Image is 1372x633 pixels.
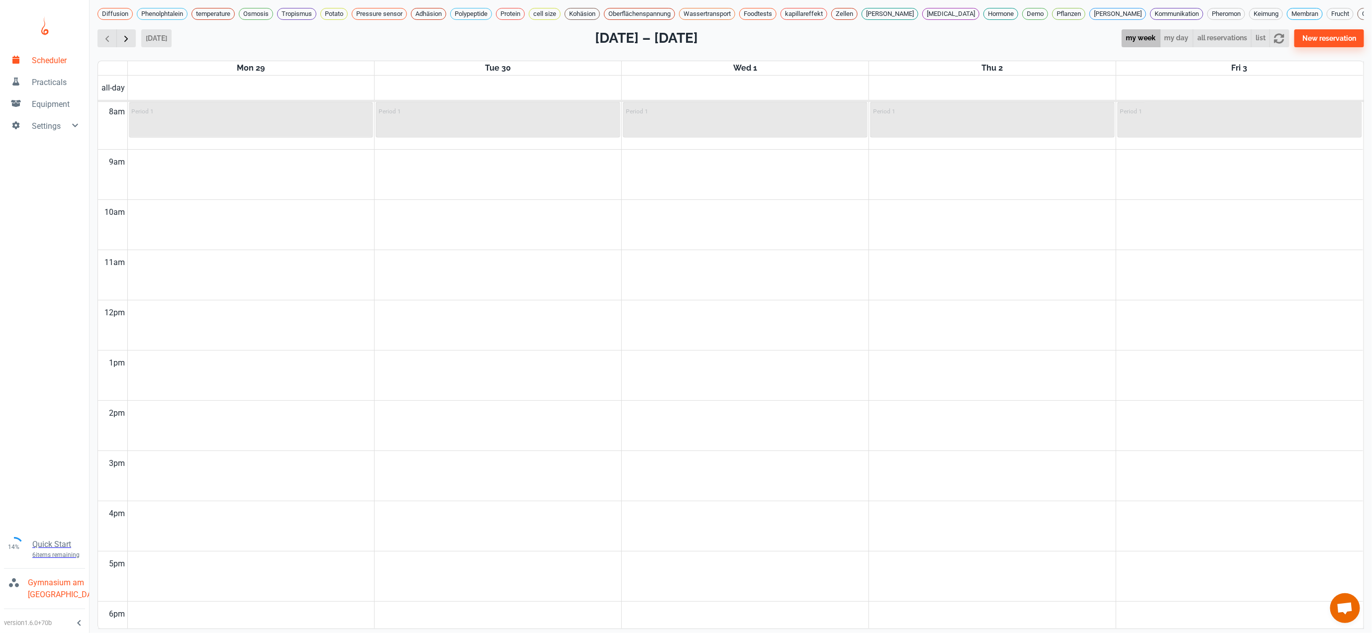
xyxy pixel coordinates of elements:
[235,61,267,75] a: September 29, 2025
[1287,8,1323,20] div: Membran
[352,8,407,20] div: Pressure sensor
[352,9,406,19] span: Pressure sensor
[107,602,127,627] div: 6pm
[98,29,117,48] button: Previous week
[1122,29,1161,48] button: my week
[103,250,127,275] div: 11am
[1327,9,1353,19] span: Frucht
[832,9,857,19] span: Zellen
[321,9,347,19] span: Potato
[450,8,492,20] div: Polypeptide
[137,8,188,20] div: Phenolphtalein
[731,61,759,75] a: October 1, 2025
[740,9,776,19] span: Foodtests
[100,82,127,94] span: all-day
[107,451,127,476] div: 3pm
[529,8,561,20] div: cell size
[411,8,446,20] div: Adhäsion
[1208,9,1245,19] span: Pheromon
[862,9,918,19] span: [PERSON_NAME]
[107,99,127,124] div: 8am
[137,9,187,19] span: Phenolphtalein
[98,9,132,19] span: Diffusion
[739,8,777,20] div: Foodtests
[1330,593,1360,623] div: Chat öffnen
[1327,8,1354,20] div: Frucht
[679,8,735,20] div: Wassertransport
[107,501,127,526] div: 4pm
[239,8,273,20] div: Osmosis
[496,8,525,20] div: Protein
[103,200,127,225] div: 10am
[922,8,980,20] div: [MEDICAL_DATA]
[604,9,675,19] span: Oberflächenspannung
[984,9,1018,19] span: Hormone
[831,8,858,20] div: Zellen
[1089,8,1146,20] div: [PERSON_NAME]
[107,351,127,375] div: 1pm
[1230,61,1250,75] a: October 3, 2025
[1294,29,1364,47] button: New reservation
[1120,108,1143,115] p: Period 1
[107,401,127,426] div: 2pm
[116,29,136,48] button: Next week
[132,108,154,115] p: Period 1
[862,8,918,20] div: [PERSON_NAME]
[1250,9,1282,19] span: Keimung
[1287,9,1322,19] span: Membran
[923,9,979,19] span: [MEDICAL_DATA]
[1193,29,1252,48] button: all reservations
[781,8,827,20] div: kapillareffekt
[107,150,127,175] div: 9am
[626,108,648,115] p: Period 1
[595,28,698,49] h2: [DATE] – [DATE]
[1053,9,1085,19] span: Pflanzen
[1052,8,1085,20] div: Pflanzen
[1160,29,1193,48] button: my day
[277,8,316,20] div: Tropismus
[1150,8,1203,20] div: Kommunikation
[483,61,513,75] a: September 30, 2025
[1251,29,1270,48] button: list
[320,8,348,20] div: Potato
[141,29,172,47] button: [DATE]
[1249,8,1283,20] div: Keimung
[980,61,1005,75] a: October 2, 2025
[983,8,1018,20] div: Hormone
[529,9,560,19] span: cell size
[411,9,446,19] span: Adhäsion
[1023,9,1048,19] span: Demo
[451,9,491,19] span: Polypeptide
[1207,8,1245,20] div: Pheromon
[680,9,735,19] span: Wassertransport
[604,8,675,20] div: Oberflächenspannung
[278,9,316,19] span: Tropismus
[781,9,827,19] span: kapillareffekt
[239,9,273,19] span: Osmosis
[1090,9,1146,19] span: [PERSON_NAME]
[192,9,234,19] span: temperature
[98,8,133,20] div: Diffusion
[565,8,600,20] div: Kohäsion
[103,300,127,325] div: 12pm
[496,9,524,19] span: Protein
[107,551,127,576] div: 5pm
[1270,29,1289,48] button: refresh
[1022,8,1048,20] div: Demo
[873,108,895,115] p: Period 1
[192,8,235,20] div: temperature
[565,9,599,19] span: Kohäsion
[379,108,401,115] p: Period 1
[1151,9,1203,19] span: Kommunikation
